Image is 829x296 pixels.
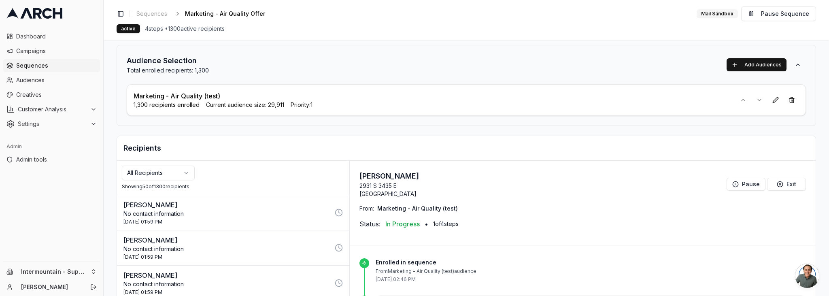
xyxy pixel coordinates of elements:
[359,204,374,213] span: From:
[385,219,420,229] span: In Progress
[377,204,458,213] span: Marketing - Air Quality (test)
[376,268,806,275] p: From Marketing - Air Quality (test) audience
[795,264,819,288] div: Open chat
[697,9,738,18] div: Mail Sandbox
[123,143,809,154] h2: Recipients
[359,190,419,198] p: [GEOGRAPHIC_DATA]
[134,101,200,109] span: 1,300 recipients enrolled
[376,258,806,266] p: Enrolled in sequence
[16,47,97,55] span: Campaigns
[3,117,100,130] button: Settings
[767,178,806,191] button: Exit
[3,30,100,43] a: Dashboard
[21,268,87,275] span: Intermountain - Superior Water & Air
[3,88,100,101] a: Creatives
[376,276,806,283] p: [DATE] 02:46 PM
[185,10,265,18] span: Marketing - Air Quality Offer
[425,219,428,229] span: •
[127,66,209,75] p: Total enrolled recipients: 1,300
[3,140,100,153] div: Admin
[16,32,97,40] span: Dashboard
[123,270,330,280] p: [PERSON_NAME]
[117,230,349,265] button: [PERSON_NAME]No contact information[DATE] 01:59 PM
[18,105,87,113] span: Customer Analysis
[123,245,330,253] p: No contact information
[123,254,162,260] span: [DATE] 01:59 PM
[133,8,170,19] a: Sequences
[134,91,220,101] p: Marketing - Air Quality (test)
[433,220,459,228] span: 1 of 4 steps
[117,195,349,230] button: [PERSON_NAME]No contact information[DATE] 01:59 PM
[3,265,100,278] button: Intermountain - Superior Water & Air
[727,178,765,191] button: Pause
[133,8,278,19] nav: breadcrumb
[117,24,140,33] div: active
[3,59,100,72] a: Sequences
[21,283,81,291] a: [PERSON_NAME]
[16,62,97,70] span: Sequences
[359,170,419,182] h3: [PERSON_NAME]
[127,55,209,66] h2: Audience Selection
[206,101,284,109] span: Current audience size: 29,911
[16,76,97,84] span: Audiences
[16,91,97,99] span: Creatives
[88,281,99,293] button: Log out
[123,280,330,288] p: No contact information
[727,58,786,71] button: Add Audiences
[123,210,330,218] p: No contact information
[136,10,167,18] span: Sequences
[741,6,816,21] button: Pause Sequence
[123,200,330,210] p: [PERSON_NAME]
[3,45,100,57] a: Campaigns
[3,153,100,166] a: Admin tools
[16,155,97,164] span: Admin tools
[123,289,162,296] span: [DATE] 01:59 PM
[122,183,344,190] div: Showing 50 of 1300 recipients
[3,103,100,116] button: Customer Analysis
[359,219,380,229] span: Status:
[18,120,87,128] span: Settings
[145,25,225,33] span: 4 steps • 1300 active recipients
[3,74,100,87] a: Audiences
[123,219,162,225] span: [DATE] 01:59 PM
[291,101,312,109] span: Priority: 1
[123,235,330,245] p: [PERSON_NAME]
[359,182,419,190] p: 2931 S 3435 E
